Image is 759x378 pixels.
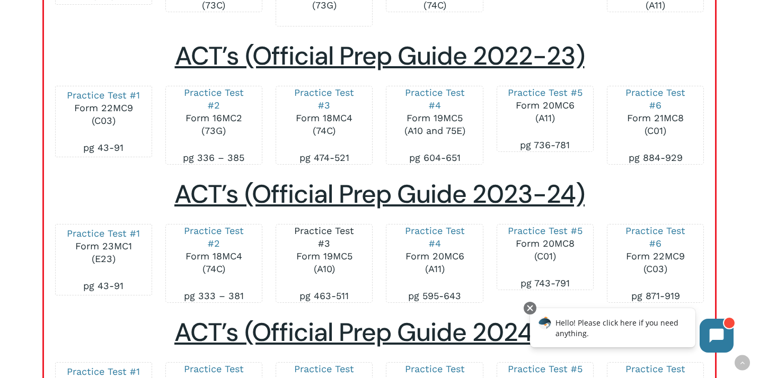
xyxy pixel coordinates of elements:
[508,277,583,290] p: pg 743-791
[508,225,583,236] a: Practice Test #5
[508,86,583,139] p: Form 20MC6 (A11)
[175,39,585,73] span: ACT’s (Official Prep Guide 2022-23)
[405,87,465,111] a: Practice Test #4
[508,87,583,98] a: Practice Test #5
[618,151,693,164] p: pg 884-929
[397,224,472,290] p: Form 20MC6 (A11)
[287,86,361,151] p: Form 18MC4 (74C)
[287,290,361,302] p: pg 463-511
[66,280,141,292] p: pg 43-91
[176,151,251,164] p: pg 336 – 385
[174,177,585,211] span: ACT’s (Official Prep Guide 2023-24)
[174,316,585,349] span: ACT’s (Official Prep Guide 2024-25)
[184,87,244,111] a: Practice Test #2
[66,227,141,280] p: Form 23MC1 (E23)
[294,87,354,111] a: Practice Test #3
[67,228,140,239] a: Practice Test #1
[287,224,361,290] p: Form 19MC5 (A10)
[508,363,583,374] a: Practice Test #5
[625,225,685,249] a: Practice Test #6
[184,225,244,249] a: Practice Test #2
[618,224,693,290] p: Form 22MC9 (C03)
[176,86,251,151] p: Form 16MC2 (73G)
[287,151,361,164] p: pg 474-521
[519,300,744,363] iframe: Chatbot
[508,224,583,277] p: Form 20MC8 (C01)
[176,290,251,302] p: pg 333 – 381
[618,290,693,302] p: pg 871-919
[397,86,472,151] p: Form 19MC5 (A10 and 75E)
[508,139,583,151] p: pg 736-781
[66,89,141,141] p: Form 22MC9 (C03)
[294,225,354,249] a: Practice Test #3
[176,224,251,290] p: Form 18MC4 (74C)
[625,87,685,111] a: Practice Test #6
[66,141,141,154] p: pg 43-91
[405,225,465,249] a: Practice Test #4
[397,290,472,302] p: pg 595-643
[397,151,472,164] p: pg 604-651
[67,89,140,101] a: Practice Test #1
[67,366,140,377] a: Practice Test #1
[618,86,693,151] p: Form 21MC8 (C01)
